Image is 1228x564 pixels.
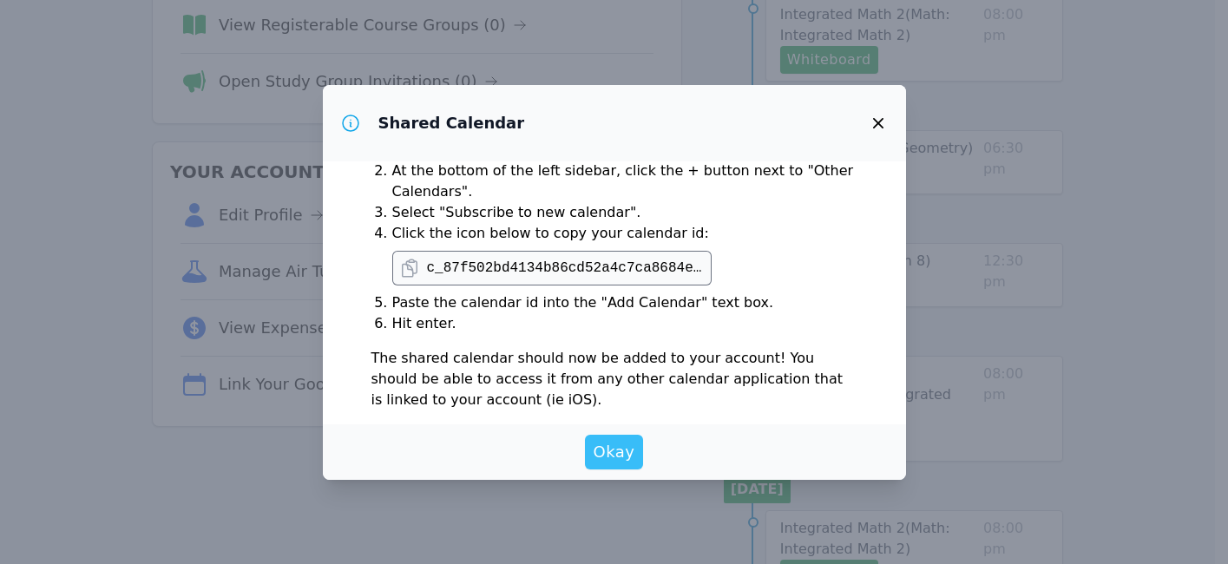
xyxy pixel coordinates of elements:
p: The shared calendar should now be added to your account! You should be able to access it from any... [371,348,857,410]
pre: c_87f502bd4134b86cd52a4c7ca8684e02614a208015c09a53b3d4a1608a99a95f@[DOMAIN_NAME] [427,258,705,279]
li: Select "Subscribe to new calendar". [392,202,857,223]
span: Okay [594,440,635,464]
li: At the bottom of the left sidebar, click the + button next to "Other Calendars". [392,161,857,202]
button: Okay [585,435,644,469]
li: Click the icon below to copy your calendar id: [392,223,857,285]
li: Paste the calendar id into the "Add Calendar" text box. [392,292,857,313]
h3: Shared Calendar [378,113,525,134]
li: Hit enter. [392,313,857,334]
